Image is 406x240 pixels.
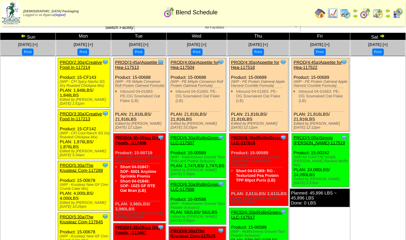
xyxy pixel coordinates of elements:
[341,134,348,141] img: Tooltip
[368,42,388,47] a: [DATE] [+]
[328,8,338,19] img: line_graph.gif
[115,122,165,130] div: Edited by [PERSON_NAME] [DATE] 12:12pm
[385,8,391,13] img: arrowleft.gif
[171,168,226,176] div: Edited by [PERSON_NAME] [DATE] 5:58pm
[249,42,268,47] a: [DATE] [+]
[280,59,287,65] img: Tooltip
[229,58,288,132] div: Product: 15-00689 PLAN: 21,816LBS / 21,816LBS
[294,177,349,185] div: Edited by [PERSON_NAME] [DATE] 5:37am
[280,134,287,141] img: Tooltip
[60,214,103,224] a: PROD(5:30a)The Krusteaz Com-117645
[55,33,111,40] td: Mon
[353,8,358,13] img: arrowleft.gif
[60,111,102,121] a: PROD(3:30a)Creative Food In-117213
[171,228,216,238] a: PROD(8:30a)The Krusteaz Com-117515
[102,110,109,117] img: Tooltip
[292,58,350,132] div: Product: 15-00689 PLAN: 21,816LBS / 21,816LBS
[58,161,110,211] div: Product: 15-00678 PLAN: 4,000LBS / 4,000LBS
[60,183,110,191] div: (WIP - Krusteaz New GF Cinn Crumb Cake Mix)
[231,80,288,88] div: (WIP - PE Protein Oatmeal Apple Harvest Crumble Formula)
[102,59,109,65] img: Tooltip
[169,58,226,132] div: Product: 15-00688 PLAN: 21,816LBS / 21,816LBS
[171,202,226,210] div: (WIP - RollinGreens Ground Taco Powder Inclusion)
[166,33,227,40] td: Wed
[2,2,20,24] img: zoroco-logo-small.webp
[187,42,206,47] a: [DATE] [+]
[280,209,287,215] img: Tooltip
[54,13,66,17] a: (logout)
[236,169,279,182] a: Short 04-01369: RG - Texturized Pea Protein TPP 80pct Puris (LB)
[133,49,145,56] button: Print
[218,134,224,141] img: Tooltip
[227,33,290,40] td: Thu
[340,8,351,19] img: calendarprod.gif
[111,33,166,40] td: Tue
[231,60,279,70] a: PROD(4:30a)Appetite for Hea-117518
[218,227,224,234] img: Tooltip
[18,42,38,47] a: [DATE] [+]
[60,149,110,157] div: Edited by [PERSON_NAME] [DATE] 5:34am
[77,49,89,56] button: Print
[231,196,288,204] div: Edited by [PERSON_NAME] [DATE] 3:39pm
[115,155,165,163] div: (WIP- Step One Foods 8101 Anytime Sprinkle )
[58,58,110,108] div: Product: 15-CF143 PLAN: 1,848LBS / 1,848LBS
[115,80,165,88] div: (WIP - PE MAple Cinnamon Roll Protein Oatmeal Formula)
[231,230,288,238] div: (WIP - RollinGreens Ground Taco Powder Inclusion)
[341,59,348,65] img: Tooltip
[157,224,164,231] img: Tooltip
[157,134,164,141] img: Tooltip
[58,110,110,159] div: Product: 15-CF142 PLAN: 1,876LBS / 1,876LBS
[60,131,110,139] div: (WIP - CFI Cool Ranch SG Dry Roasted Chickpea Mix)
[171,80,226,88] div: (WIP - PE MAple Cinnamon Roll Protein Oatmeal Formula)
[294,60,342,70] a: PROD(4:45a)Appetite for Hea-117522
[115,211,165,219] div: Edited by [PERSON_NAME] [DATE] 10:24pm
[310,42,330,47] span: [DATE] [+]
[294,80,349,88] div: (WIP - PE Protein Oatmeal Apple Harvest Crumble Formula)
[169,180,226,225] div: Product: 15-00588 PLAN: 582LBS / 582LBS
[292,134,350,187] div: Product: 15-00242 PLAN: 24,080LBS / 24,080LBS
[290,189,350,207] div: Planned: 45,896 LBS ~ 45,896 LBS Done: 0 LBS
[169,134,226,178] div: Product: 15-00589 PLAN: 1,747LBS / 1,747LBS
[74,42,93,47] span: [DATE] [+]
[115,135,161,145] a: PROD(4:30a)Step One Foods, -117496
[113,58,165,132] div: Product: 15-00688 PLAN: 21,816LBS / 21,816LBS
[21,33,26,39] img: arrowleft.gif
[171,155,226,163] div: (WIP - RollinGreens Ground Taco Pinto and Protein Inclusion)
[373,8,383,19] img: calendarinout.gif
[231,210,282,220] a: PROD(6:30a)RollinGreens LLC-117517
[231,122,288,130] div: Edited by [PERSON_NAME] [DATE] 12:12pm
[176,9,218,16] span: Blend Schedule
[102,162,109,169] img: Tooltip
[60,80,110,88] div: (WIP - CFI Spicy Nacho SG Dry Roasted Chickpea Mix)
[129,42,149,47] a: [DATE] [+]
[164,7,174,18] img: calendarblend.gif
[218,59,224,65] img: Tooltip
[171,215,226,223] div: Edited by [PERSON_NAME] [DATE] 6:00pm
[351,33,406,40] td: Sat
[236,89,280,103] a: Inbound 04-01683: PE-OG Sownaked Oat Flake (LB)
[60,163,103,173] a: PROD(5:30a)The Krusteaz Com-117289
[229,134,288,206] div: Product: 15-00589 PLAN: 2,611LBS / 2,611LBS
[231,155,288,167] div: (WIP - RollinGreens Ground Taco Pinto and Protein Inclusion)
[299,89,343,103] a: Inbound 04-01683: PE-OG Sownaked Oat Flake (LB)
[171,60,219,70] a: PROD(4:00a)Appetite for Hea-117504
[157,59,164,65] img: Tooltip
[23,10,79,13] span: [DEMOGRAPHIC_DATA] Packaging
[372,49,384,56] button: Print
[171,135,222,145] a: PROD(6:30a)RollinGreens LLC-117507
[294,122,349,130] div: Edited by [PERSON_NAME] [DATE] 12:12pm
[218,181,224,187] img: Tooltip
[385,13,391,19] img: arrowright.gif
[353,13,358,19] img: arrowright.gif
[120,89,160,103] a: Inbound 04-01683: PE-OG Sownaked Oat Flake (LB)
[60,60,102,70] a: PROD(2:30a)Creative Food In-117214
[22,49,34,56] button: Print
[290,33,351,40] td: Fri
[360,8,371,19] img: calendarblend.gif
[393,8,403,19] img: calendarcustomer.gif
